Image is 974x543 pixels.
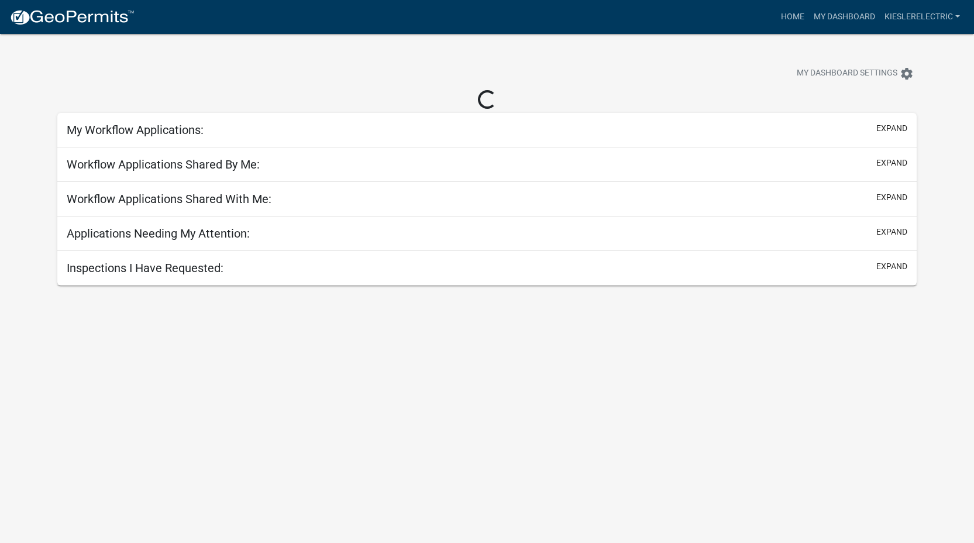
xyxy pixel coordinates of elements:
[809,6,880,28] a: My Dashboard
[67,226,250,240] h5: Applications Needing My Attention:
[67,192,271,206] h5: Workflow Applications Shared With Me:
[67,157,260,171] h5: Workflow Applications Shared By Me:
[876,122,907,135] button: expand
[876,260,907,273] button: expand
[776,6,809,28] a: Home
[797,67,897,81] span: My Dashboard Settings
[876,157,907,169] button: expand
[900,67,914,81] i: settings
[67,123,204,137] h5: My Workflow Applications:
[876,191,907,204] button: expand
[787,62,923,85] button: My Dashboard Settingssettings
[876,226,907,238] button: expand
[880,6,965,28] a: KieslerElectric
[67,261,223,275] h5: Inspections I Have Requested:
